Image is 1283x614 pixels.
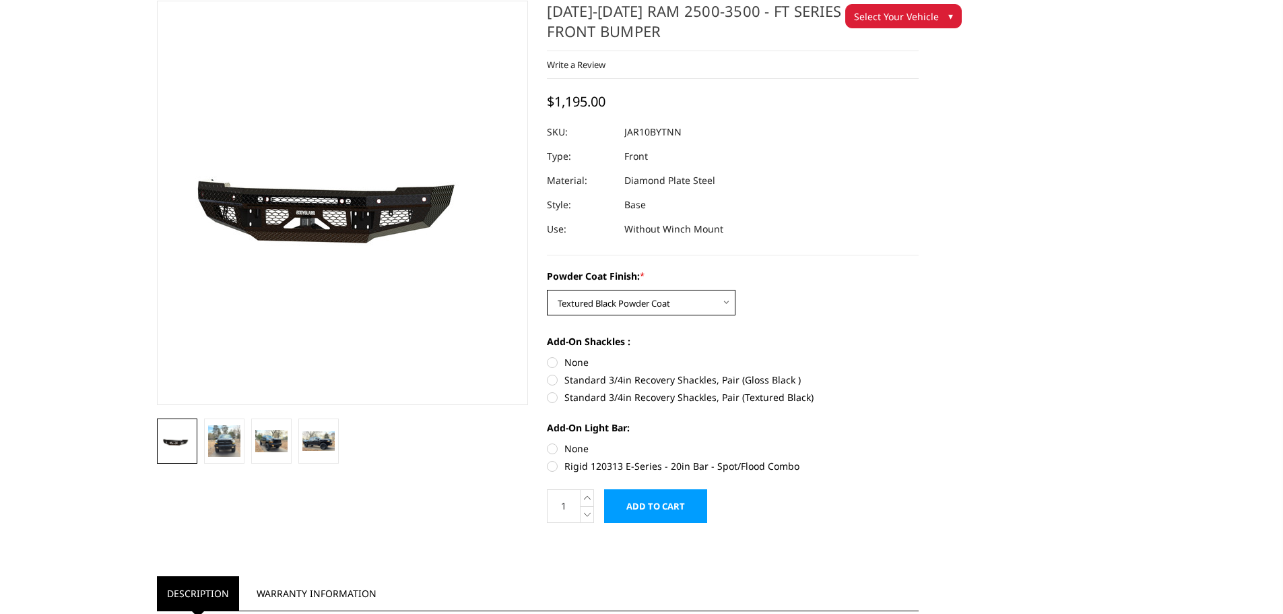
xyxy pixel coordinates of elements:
[547,459,919,473] label: Rigid 120313 E-Series - 20in Bar - Spot/Flood Combo
[547,59,605,71] a: Write a Review
[845,4,962,28] button: Select Your Vehicle
[161,434,193,449] img: 2010-2018 Ram 2500-3500 - FT Series - Base Front Bumper
[604,489,707,523] input: Add to Cart
[513,11,566,31] a: Support
[431,11,486,31] a: shop all
[255,430,288,452] img: 2010-2018 Ram 2500-3500 - FT Series - Base Front Bumper
[547,193,614,217] dt: Style:
[547,373,919,387] label: Standard 3/4in Recovery Shackles, Pair (Gloss Black )
[157,576,239,611] a: Description
[624,217,723,241] dd: Without Winch Mount
[948,9,953,23] span: ▾
[624,144,648,168] dd: Front
[547,421,919,435] label: Add-On Light Bar:
[593,11,644,31] a: Dealers
[854,9,939,24] span: Select Your Vehicle
[547,120,614,144] dt: SKU:
[547,168,614,193] dt: Material:
[547,441,919,456] label: None
[302,431,335,452] img: 2010-2018 Ram 2500-3500 - FT Series - Base Front Bumper
[547,355,919,369] label: None
[547,217,614,241] dt: Use:
[157,1,529,405] a: 2010-2018 Ram 2500-3500 - FT Series - Base Front Bumper
[547,92,605,111] span: $1,195.00
[547,334,919,348] label: Add-On Shackles :
[547,390,919,404] label: Standard 3/4in Recovery Shackles, Pair (Textured Black)
[208,425,240,457] img: 2010-2018 Ram 2500-3500 - FT Series - Base Front Bumper
[547,144,614,168] dt: Type:
[374,11,403,31] a: Home
[624,120,682,144] dd: JAR10BYTNN
[624,193,646,217] dd: Base
[670,11,729,31] a: SEMA Show
[756,11,783,31] a: News
[624,168,715,193] dd: Diamond Plate Steel
[547,269,919,283] label: Powder Coat Finish:
[246,576,387,611] a: Warranty Information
